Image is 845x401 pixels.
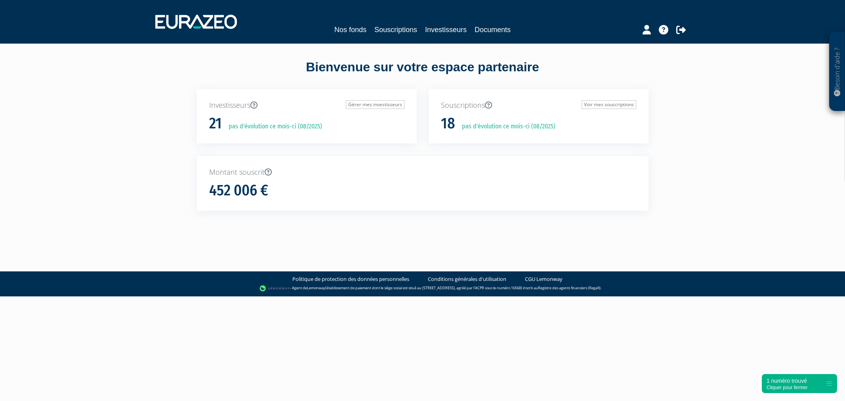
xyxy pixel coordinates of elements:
a: Souscriptions [374,24,417,35]
img: logo-lemonway.png [259,285,290,292]
a: Investisseurs [425,24,467,35]
p: Souscriptions [441,100,636,111]
p: Investisseurs [209,100,404,111]
p: pas d'évolution ce mois-ci (08/2025) [223,122,322,131]
a: Gérer mes investisseurs [346,100,404,109]
p: Montant souscrit [209,167,636,178]
div: - Agent de (établissement de paiement dont le siège social est situé au [STREET_ADDRESS], agréé p... [8,285,837,292]
h1: 452 006 € [209,182,268,199]
a: Lemonway [307,285,325,290]
img: 1732889491-logotype_eurazeo_blanc_rvb.png [155,15,237,29]
h1: 21 [209,115,222,132]
h1: 18 [441,115,455,132]
a: CGU Lemonway [525,275,563,283]
a: Registre des agents financiers (Regafi) [538,285,601,290]
a: Politique de protection des données personnelles [292,275,409,283]
p: pas d'évolution ce mois-ci (08/2025) [456,122,555,131]
a: Documents [475,24,511,35]
div: Bienvenue sur votre espace partenaire [191,58,654,89]
a: Conditions générales d'utilisation [428,275,506,283]
p: Besoin d'aide ? [833,36,842,107]
a: Voir mes souscriptions [582,100,636,109]
a: Nos fonds [334,24,366,35]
